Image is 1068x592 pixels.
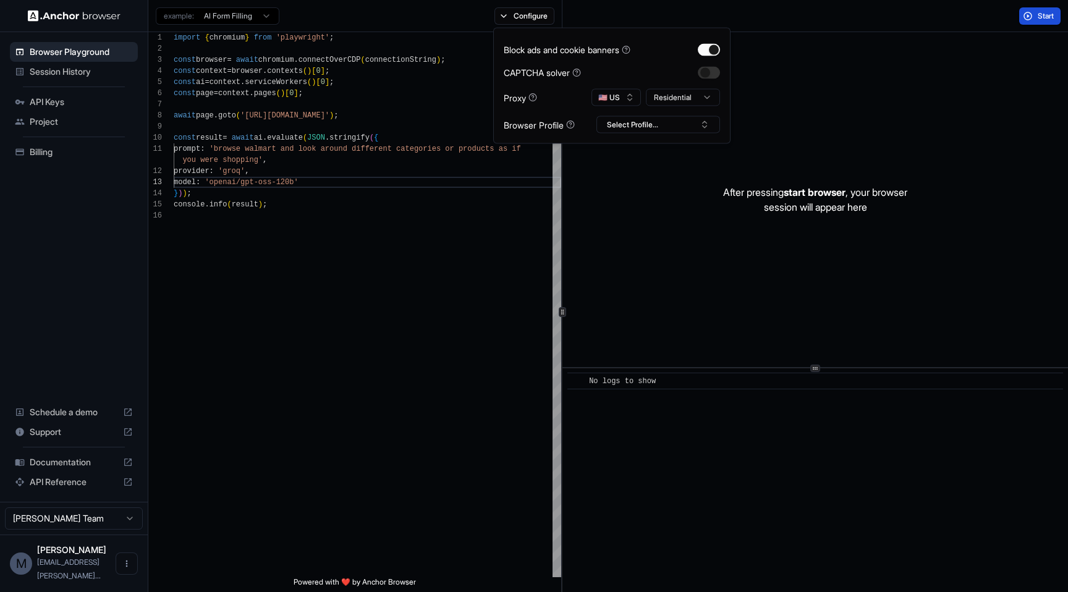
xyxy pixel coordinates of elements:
span: = [205,78,209,87]
span: ( [303,67,307,75]
div: Project [10,112,138,132]
button: 🇺🇸 US [591,89,641,106]
span: context [218,89,249,98]
div: 10 [148,132,162,143]
span: 'browse walmart and look around different categori [210,145,432,153]
div: 6 [148,88,162,99]
span: es or products as if [432,145,521,153]
span: Billing [30,146,133,158]
span: , [263,156,267,164]
span: . [263,133,267,142]
span: Project [30,116,133,128]
div: 14 [148,188,162,199]
span: ; [441,56,445,64]
button: Start [1019,7,1061,25]
div: 7 [148,99,162,110]
span: ] [321,67,325,75]
div: Documentation [10,452,138,472]
span: await [232,133,254,142]
span: Schedule a demo [30,406,118,418]
div: 5 [148,77,162,88]
span: } [174,189,178,198]
span: browser [196,56,227,64]
span: const [174,67,196,75]
span: = [227,67,231,75]
div: 15 [148,199,162,210]
span: 0 [316,67,320,75]
span: ( [276,89,281,98]
span: contexts [267,67,303,75]
span: const [174,56,196,64]
span: ) [258,200,263,209]
p: After pressing , your browser session will appear here [723,185,907,214]
span: Support [30,426,118,438]
span: const [174,78,196,87]
span: ( [236,111,240,120]
span: ; [263,200,267,209]
span: ​ [574,375,580,387]
span: you were shopping' [182,156,263,164]
span: [ [316,78,320,87]
div: 1 [148,32,162,43]
div: Session History [10,62,138,82]
button: Select Profile... [596,116,720,133]
span: ] [325,78,329,87]
div: API Keys [10,92,138,112]
span: start browser [784,186,845,198]
img: Anchor Logo [28,10,121,22]
span: model [174,178,196,187]
span: '[URL][DOMAIN_NAME]' [240,111,329,120]
span: ; [334,111,338,120]
span: ; [329,78,334,87]
span: No logs to show [589,377,656,386]
span: ai [196,78,205,87]
span: . [249,89,253,98]
span: . [240,78,245,87]
span: : [210,167,214,175]
span: ) [281,89,285,98]
span: provider [174,167,210,175]
span: Documentation [30,456,118,468]
div: 8 [148,110,162,121]
span: JSON [307,133,325,142]
span: ai [254,133,263,142]
div: 3 [148,54,162,66]
span: = [222,133,227,142]
span: result [232,200,258,209]
span: ) [178,189,182,198]
span: await [236,56,258,64]
span: ( [361,56,365,64]
span: serviceWorkers [245,78,307,87]
span: ; [329,33,334,42]
span: const [174,89,196,98]
div: Block ads and cookie banners [504,43,630,56]
span: ) [311,78,316,87]
div: 2 [148,43,162,54]
div: CAPTCHA solver [504,66,581,79]
span: from [254,33,272,42]
div: 9 [148,121,162,132]
span: [ [285,89,289,98]
span: ] [294,89,298,98]
span: chromium [258,56,294,64]
span: pages [254,89,276,98]
span: Powered with ❤️ by Anchor Browser [294,577,416,592]
span: info [210,200,227,209]
span: console [174,200,205,209]
span: import [174,33,200,42]
span: 'openai/gpt-oss-120b' [205,178,298,187]
span: connectOverCDP [299,56,361,64]
span: { [374,133,378,142]
div: Browser Playground [10,42,138,62]
span: browser [232,67,263,75]
div: Billing [10,142,138,162]
span: : [200,145,205,153]
span: prompt [174,145,200,153]
span: 'playwright' [276,33,329,42]
span: ( [227,200,231,209]
div: 12 [148,166,162,177]
span: Start [1038,11,1055,21]
span: result [196,133,222,142]
span: example: [164,11,194,21]
span: . [214,111,218,120]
